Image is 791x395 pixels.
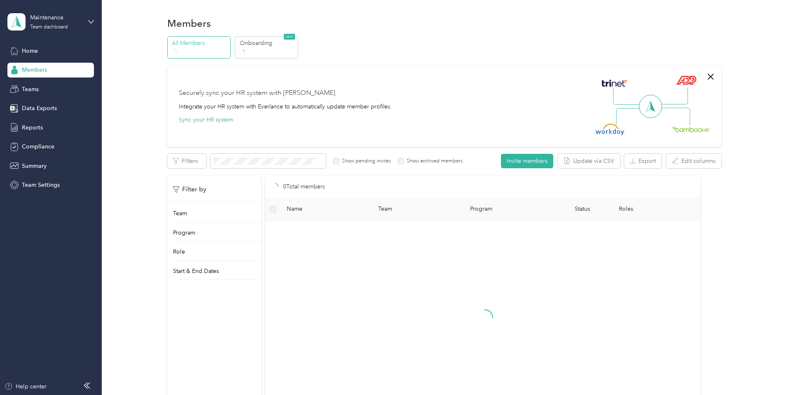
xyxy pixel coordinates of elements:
span: Name [287,205,365,212]
img: Line Left Down [616,108,645,125]
h1: Members [167,19,211,28]
th: Team [372,198,463,221]
img: Workday [596,124,625,135]
p: 0 Total members [283,182,325,191]
img: Line Right Up [659,87,688,105]
button: Edit columns [666,154,721,168]
p: Team [173,209,187,218]
label: Show pending invites [339,158,391,165]
span: Members [22,66,47,74]
p: Onboarding [240,39,296,47]
span: Data Exports [22,104,57,113]
span: Teams [22,85,39,94]
p: Program [173,228,195,237]
p: Filter by [173,184,206,195]
img: Line Right Down [661,108,690,125]
span: Summary [22,162,47,170]
div: Securely sync your HR system with [PERSON_NAME] [179,88,335,98]
img: ADP [676,75,697,85]
img: Line Left Up [613,87,642,105]
img: BambooHR [672,126,710,132]
th: Program [463,198,553,221]
span: Home [22,47,38,55]
p: All Members [172,39,228,47]
iframe: Everlance-gr Chat Button Frame [745,349,791,395]
label: Show archived members [404,158,463,165]
p: Role [173,247,185,256]
button: Invite members [501,154,553,168]
button: Help center [5,382,47,391]
button: Update via CSV [558,154,620,168]
button: Sync your HR system [179,115,233,124]
th: Name [280,198,372,221]
button: Filters [167,154,206,168]
span: Compliance [22,142,54,151]
span: Team Settings [22,181,60,189]
p: Start & End Dates [173,267,219,275]
button: Export [624,154,662,168]
div: Team dashboard [30,25,68,30]
span: NEW [284,34,295,40]
div: Integrate your HR system with Everlance to automatically update member profiles. [179,102,392,111]
div: Maintenance [30,13,82,22]
img: Trinet [600,78,629,89]
span: Reports [22,123,43,132]
th: Status [552,198,612,221]
th: Roles [612,198,704,221]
